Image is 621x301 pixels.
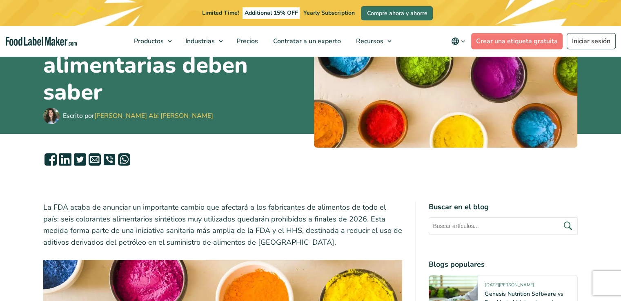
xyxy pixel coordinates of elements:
a: Compre ahora y ahorre [361,6,433,20]
a: Recursos [349,26,396,56]
span: Precios [234,37,259,46]
span: Additional 15% OFF [243,7,300,19]
a: Productos [127,26,176,56]
span: Contratar a un experto [271,37,342,46]
a: Precios [229,26,264,56]
a: Industrias [178,26,227,56]
a: Iniciar sesión [567,33,616,49]
div: Escrito por [63,111,213,121]
img: Maria Abi Hanna - Etiquetadora de alimentos [43,108,60,124]
h4: Blogs populares [429,259,578,270]
a: Contratar a un experto [266,26,347,56]
span: Industrias [183,37,216,46]
input: Buscar artículos... [429,217,578,235]
span: Limited Time! [202,9,239,17]
h4: Buscar en el blog [429,201,578,212]
span: Yearly Subscription [303,9,354,17]
a: [PERSON_NAME] Abi [PERSON_NAME] [94,111,213,120]
span: [DATE][PERSON_NAME] [485,282,534,291]
a: Crear una etiqueta gratuita [471,33,563,49]
span: Productos [131,37,165,46]
p: La FDA acaba de anunciar un importante cambio que afectará a los fabricantes de alimentos de todo... [43,201,403,248]
span: Recursos [354,37,384,46]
